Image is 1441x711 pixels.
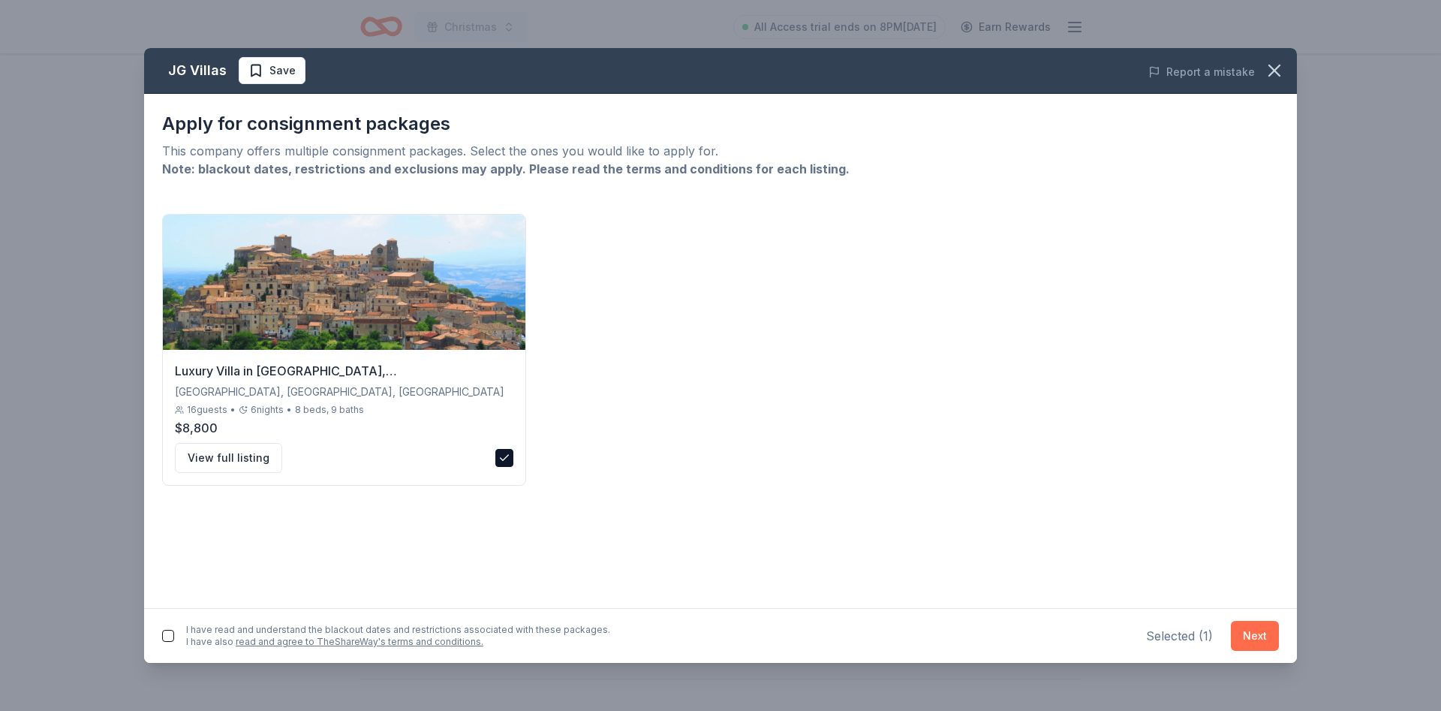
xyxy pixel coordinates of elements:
[239,57,305,84] button: Save
[1146,627,1213,645] div: Selected ( 1 )
[251,404,284,416] span: 6 nights
[1231,621,1279,651] button: Next
[1148,63,1255,81] button: Report a mistake
[162,142,1279,160] div: This company offers multiple consignment packages. Select the ones you would like to apply for.
[163,215,525,350] img: Luxury Villa in Calabria, Italy
[230,404,236,416] div: •
[175,383,513,401] div: [GEOGRAPHIC_DATA], [GEOGRAPHIC_DATA], [GEOGRAPHIC_DATA]
[187,404,227,416] span: 16 guests
[287,404,292,416] div: •
[236,636,483,647] a: read and agree to TheShareWay's terms and conditions.
[168,59,227,83] div: JG Villas
[162,160,1279,178] div: Note: blackout dates, restrictions and exclusions may apply. Please read the terms and conditions...
[162,112,1279,136] div: Apply for consignment packages
[175,443,282,473] button: View full listing
[269,62,296,80] span: Save
[175,362,513,380] div: Luxury Villa in [GEOGRAPHIC_DATA], [GEOGRAPHIC_DATA]
[186,624,610,648] div: I have read and understand the blackout dates and restrictions associated with these packages. I ...
[175,419,513,437] div: $8,800
[295,404,364,416] div: 8 beds, 9 baths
